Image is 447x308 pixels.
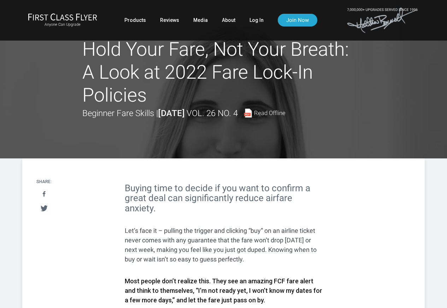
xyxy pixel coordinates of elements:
[158,108,184,118] strong: [DATE]
[36,180,52,184] h4: Share:
[278,14,317,26] a: Join Now
[222,14,235,26] a: About
[243,109,286,117] a: Read Offline
[82,38,365,107] h1: Hold Your Fare, Not Your Breath: A Look at 2022 Fare Lock-In Policies
[249,14,264,26] a: Log In
[28,13,97,27] a: First Class FlyerAnyone Can Upgrade
[193,14,208,26] a: Media
[254,110,286,116] span: Read Offline
[125,277,322,304] strong: Most people don’t realize this. They see an amazing FCF fare alert and think to themselves, “I’m ...
[28,22,97,27] small: Anyone Can Upgrade
[125,226,323,264] p: Let’s face it – pulling the trigger and clicking “buy” on an airline ticket never comes with any ...
[37,202,51,215] a: Tweet
[125,183,323,213] h2: Buying time to decide if you want to confirm a great deal can significantly reduce airfare anxiety.
[160,14,179,26] a: Reviews
[28,13,97,20] img: First Class Flyer
[37,188,51,201] a: Share
[243,109,252,117] img: pdf-file.svg
[82,107,286,120] div: Beginner Fare Skills |
[124,14,146,26] a: Products
[187,108,238,118] span: Vol. 26 No. 4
